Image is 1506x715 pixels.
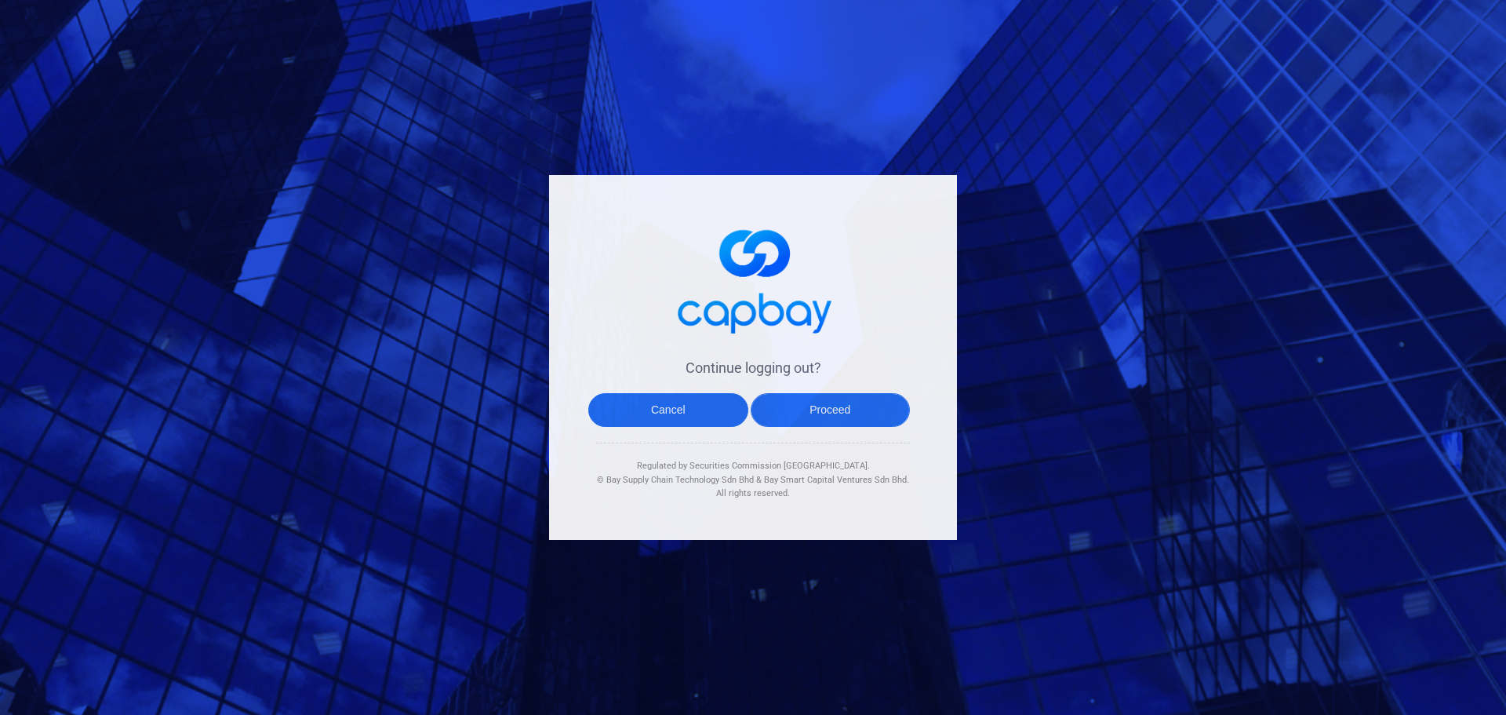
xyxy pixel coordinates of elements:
[597,475,754,485] span: © Bay Supply Chain Technology Sdn Bhd
[667,214,839,343] img: logo
[596,443,910,501] div: Regulated by Securities Commission [GEOGRAPHIC_DATA]. & All rights reserved.
[596,359,910,378] h4: Continue logging out?
[751,393,911,427] button: Proceed
[764,475,909,485] span: Bay Smart Capital Ventures Sdn Bhd.
[588,393,748,427] button: Cancel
